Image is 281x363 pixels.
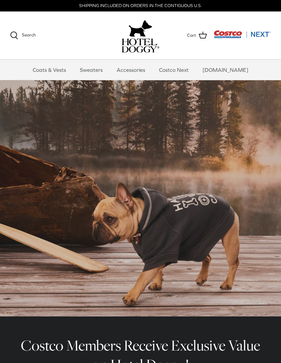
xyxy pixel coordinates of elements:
[214,30,271,38] img: Costco Next
[27,60,72,80] a: Coats & Vests
[187,32,196,39] span: Cart
[122,38,159,53] img: hoteldoggycom
[129,18,152,38] img: hoteldoggy.com
[74,60,109,80] a: Sweaters
[153,60,195,80] a: Costco Next
[196,60,254,80] a: [DOMAIN_NAME]
[22,32,36,37] span: Search
[214,34,271,39] a: Visit Costco Next
[10,31,36,39] a: Search
[111,60,151,80] a: Accessories
[187,31,207,40] a: Cart
[122,18,159,53] a: hoteldoggy.com hoteldoggycom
